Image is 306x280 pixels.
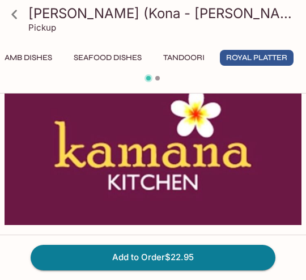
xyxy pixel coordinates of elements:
[12,233,108,251] h3: Vegetarian Thali
[28,22,56,33] p: Pickup
[220,50,294,66] button: Royal Platter
[5,75,301,225] div: Vegetarian Thali
[28,5,297,22] h3: [PERSON_NAME] (Kona - [PERSON_NAME] Drive)
[157,50,211,66] button: Tandoori
[31,245,275,270] button: Add to Order$22.95
[67,50,148,66] button: Seafood Dishes
[257,233,294,255] h4: $22.95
